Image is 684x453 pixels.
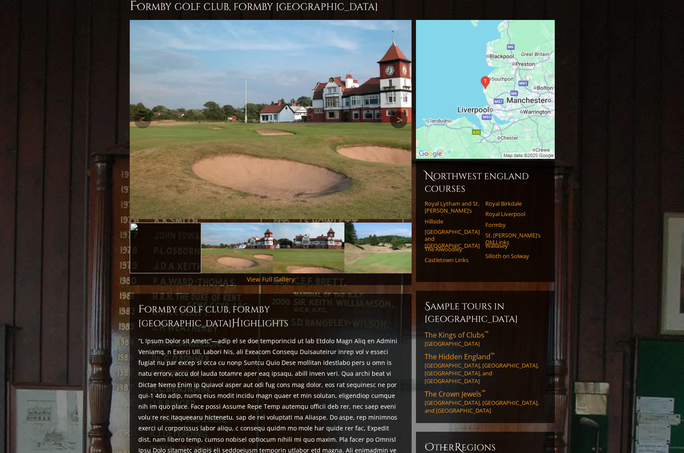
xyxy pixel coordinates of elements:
[484,329,488,337] sup: ™
[485,253,540,259] a: Silloth on Solway
[390,111,407,128] a: Next
[134,111,151,128] a: Previous
[485,221,540,228] a: Formby
[425,218,480,225] a: Hillside
[485,242,540,249] a: Wallasey
[247,275,295,283] a: View Full Gallery
[425,200,480,214] a: Royal Lytham and St. [PERSON_NAME]’s
[425,330,546,348] a: The Kings of Clubs™[GEOGRAPHIC_DATA]
[425,352,546,385] a: The Hidden England™[GEOGRAPHIC_DATA], [GEOGRAPHIC_DATA], [GEOGRAPHIC_DATA], and [GEOGRAPHIC_DATA]
[138,302,403,330] h2: Formby Golf Club, Formby [GEOGRAPHIC_DATA] ighlights
[425,352,494,361] span: The Hidden England
[425,330,488,340] span: The Kings of Clubs
[485,200,540,207] a: Royal Birkdale
[425,299,546,325] h6: Sample Tours in [GEOGRAPHIC_DATA]
[481,388,485,396] sup: ™
[425,169,546,195] h6: Northwest England Courses
[416,20,555,159] img: Google Map of Golf Rd, Formby, Liverpool L37 1LQ, United Kingdom
[485,232,540,246] a: St. [PERSON_NAME]’s Old Links
[232,316,240,330] span: H
[425,246,480,253] a: The Alwoodley
[485,210,540,217] a: Royal Liverpool
[425,228,480,249] a: [GEOGRAPHIC_DATA] and [GEOGRAPHIC_DATA]
[491,351,494,358] sup: ™
[425,256,480,263] a: Castletown Links
[425,389,546,414] a: The Crown Jewels™[GEOGRAPHIC_DATA], [GEOGRAPHIC_DATA], and [GEOGRAPHIC_DATA]
[425,389,485,399] span: The Crown Jewels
